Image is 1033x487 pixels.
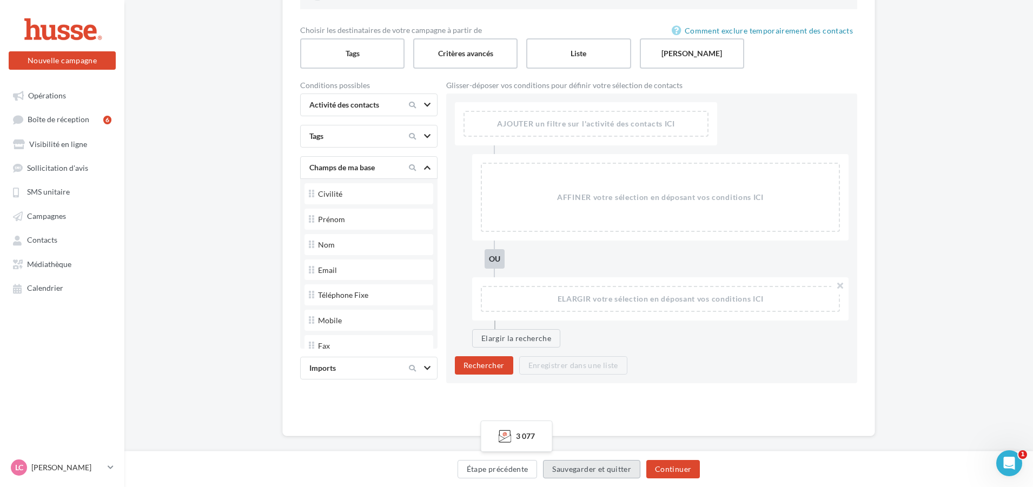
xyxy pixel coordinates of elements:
button: Rechercher [455,356,513,375]
a: Visibilité en ligne [6,134,118,154]
p: [PERSON_NAME] [31,462,103,473]
span: Sollicitation d'avis [27,163,88,172]
div: Fax [318,342,330,350]
div: Téléphone Fixe [318,291,368,299]
a: SMS unitaire [6,182,118,201]
span: Médiathèque [27,259,71,269]
div: ou [485,249,505,269]
div: Glisser-déposer vos conditions pour définir votre sélection de contacts [446,82,857,89]
a: LC [PERSON_NAME] [9,457,116,478]
a: Médiathèque [6,254,118,273]
div: Choisir les destinataires de votre campagne à partir de [300,26,857,34]
div: Prénom [318,216,345,223]
label: Critères avancés [413,38,518,69]
span: Calendrier [27,284,63,293]
span: Visibilité en ligne [29,139,87,149]
a: Campagnes [6,206,118,225]
span: 3 077 [516,431,535,441]
div: 6 [103,116,111,124]
span: SMS unitaire [27,188,70,197]
label: Liste [526,38,631,69]
button: Sauvegarder et quitter [543,460,640,478]
div: Nom [318,241,335,249]
span: LC [15,462,23,473]
a: Boîte de réception6 [6,109,118,129]
span: Contacts [27,236,57,245]
label: Tags [300,38,405,69]
div: Email [318,266,337,274]
div: Tags [305,131,396,142]
iframe: Intercom live chat [996,450,1022,476]
span: Boîte de réception [28,115,89,124]
button: Étape précédente [458,460,538,478]
a: Calendrier [6,278,118,297]
div: Champs de ma base [305,162,396,173]
button: Enregistrer dans une liste [519,356,627,375]
button: Nouvelle campagne [9,51,116,70]
div: Activité des contacts [305,99,396,110]
div: Mobile [318,317,342,324]
button: Elargir la recherche [472,329,560,348]
div: Civilité [318,190,342,198]
div: Imports [305,363,396,373]
a: Opérations [6,85,118,105]
span: Opérations [28,91,66,100]
a: Sollicitation d'avis [6,158,118,177]
span: Campagnes [27,211,66,221]
span: 1 [1018,450,1027,459]
div: Conditions possibles [300,82,438,89]
button: Continuer [646,460,700,478]
a: Comment exclure temporairement des contacts [672,24,857,37]
a: Contacts [6,230,118,249]
label: [PERSON_NAME] [640,38,744,69]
